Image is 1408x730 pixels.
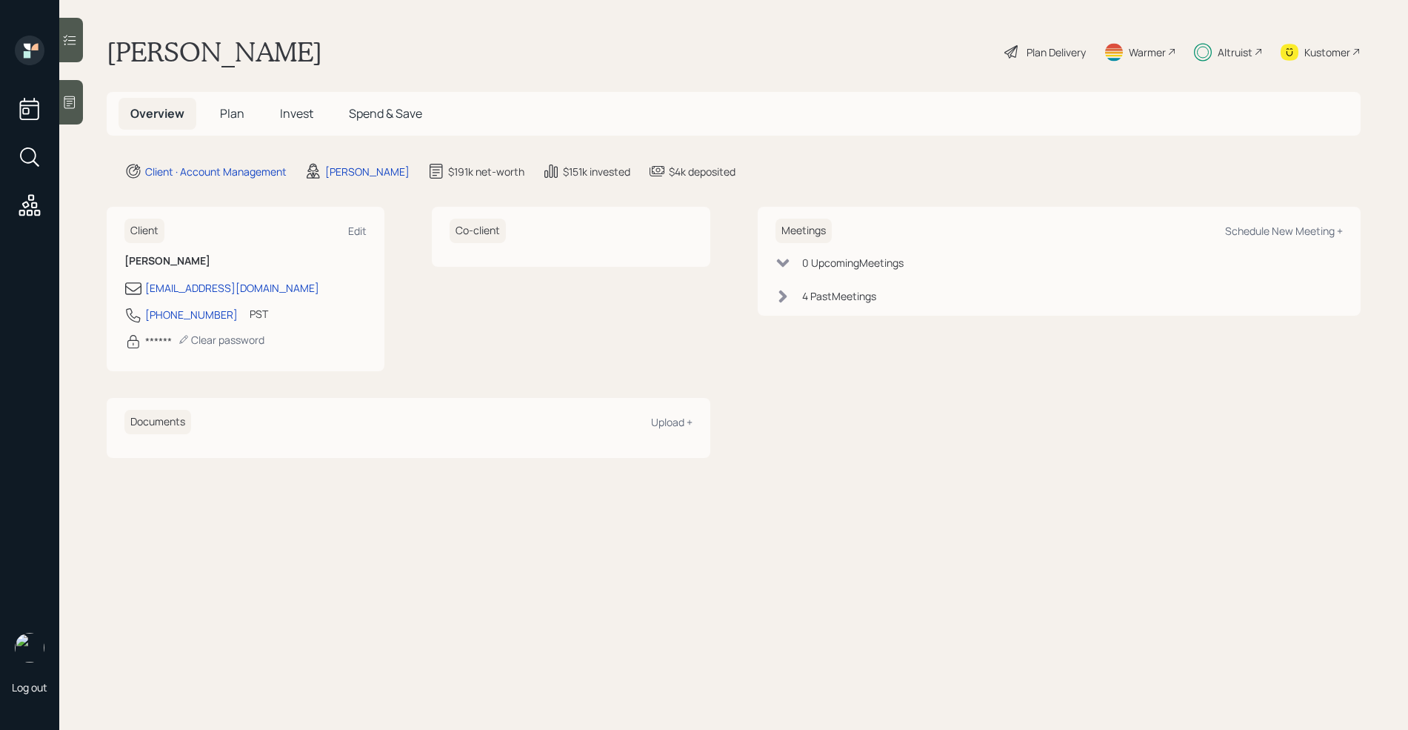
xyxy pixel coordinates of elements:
[1129,44,1166,60] div: Warmer
[145,307,238,322] div: [PHONE_NUMBER]
[124,219,164,243] h6: Client
[15,633,44,663] img: retirable_logo.png
[1304,44,1350,60] div: Kustomer
[1218,44,1252,60] div: Altruist
[563,164,630,179] div: $151k invested
[250,306,268,322] div: PST
[448,164,524,179] div: $191k net-worth
[450,219,506,243] h6: Co-client
[145,164,287,179] div: Client · Account Management
[1027,44,1086,60] div: Plan Delivery
[124,255,367,268] h6: [PERSON_NAME]
[325,164,410,179] div: [PERSON_NAME]
[802,255,904,271] div: 0 Upcoming Meeting s
[124,410,191,434] h6: Documents
[669,164,735,179] div: $4k deposited
[280,105,313,122] span: Invest
[145,280,319,296] div: [EMAIL_ADDRESS][DOMAIN_NAME]
[1225,224,1343,238] div: Schedule New Meeting +
[348,224,367,238] div: Edit
[178,333,264,347] div: Clear password
[651,415,693,429] div: Upload +
[802,288,876,304] div: 4 Past Meeting s
[349,105,422,122] span: Spend & Save
[107,36,322,68] h1: [PERSON_NAME]
[220,105,244,122] span: Plan
[130,105,184,122] span: Overview
[775,219,832,243] h6: Meetings
[12,680,47,694] div: Log out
